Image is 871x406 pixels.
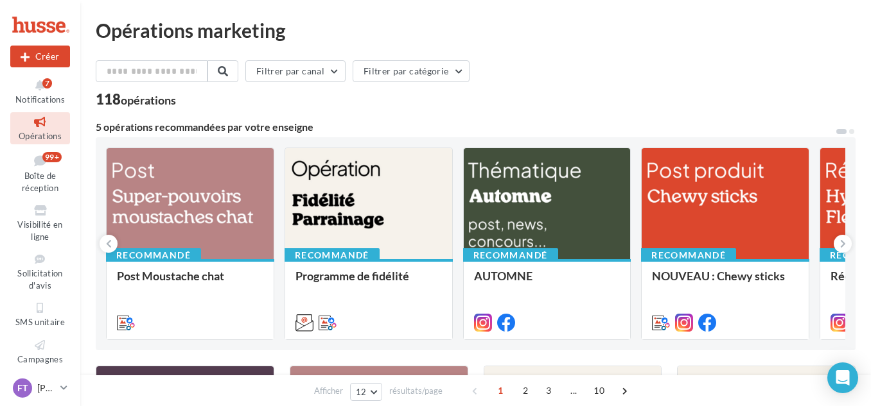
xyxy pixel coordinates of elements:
div: Post Moustache chat [117,269,263,295]
span: Sollicitation d'avis [17,268,62,291]
span: Visibilité en ligne [17,219,62,242]
button: Notifications 7 [10,76,70,107]
div: Programme de fidélité [295,269,442,295]
button: Filtrer par canal [245,60,346,82]
a: Sollicitation d'avis [10,250,70,293]
div: 118 [96,92,176,106]
a: FT [PERSON_NAME] [10,376,70,400]
span: Opérations [19,131,62,141]
span: ... [563,380,584,401]
div: opérations [121,94,176,106]
div: Recommandé [285,248,380,262]
button: Créer [10,46,70,67]
div: Recommandé [106,248,201,262]
div: Nouvelle campagne [10,46,70,67]
span: Notifications [15,94,65,105]
div: Recommandé [463,248,558,262]
span: 10 [588,380,610,401]
a: Boîte de réception99+ [10,149,70,196]
span: résultats/page [389,385,443,397]
a: Opérations [10,112,70,144]
span: 3 [538,380,559,401]
div: AUTOMNE [474,269,620,295]
span: Afficher [314,385,343,397]
div: 99+ [42,152,62,162]
span: Boîte de réception [22,171,58,193]
p: [PERSON_NAME] [37,382,55,394]
div: Open Intercom Messenger [827,362,858,393]
span: 12 [356,387,367,397]
span: SMS unitaire [15,317,65,327]
button: 12 [350,383,383,401]
a: Visibilité en ligne [10,201,70,244]
span: Campagnes [17,354,63,364]
div: NOUVEAU : Chewy sticks [652,269,798,295]
div: 7 [42,78,52,89]
a: Campagnes [10,335,70,367]
div: Opérations marketing [96,21,856,40]
a: SMS unitaire [10,298,70,330]
div: 5 opérations recommandées par votre enseigne [96,122,835,132]
span: 1 [490,380,511,401]
button: Filtrer par catégorie [353,60,470,82]
span: 2 [515,380,536,401]
span: FT [17,382,28,394]
div: Recommandé [641,248,736,262]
